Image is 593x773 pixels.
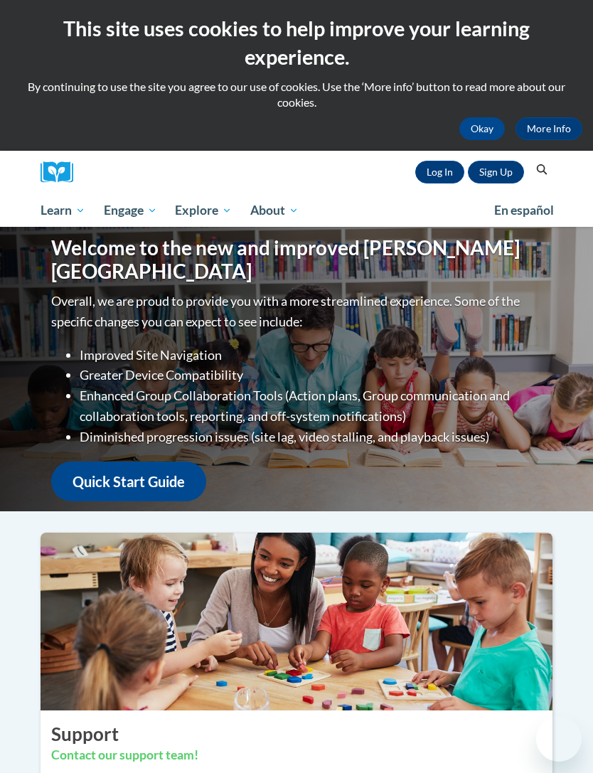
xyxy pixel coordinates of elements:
[31,194,95,227] a: Learn
[11,79,582,110] p: By continuing to use the site you agree to our use of cookies. Use the ‘More info’ button to read...
[459,117,505,140] button: Okay
[80,427,542,447] li: Diminished progression issues (site lag, video stalling, and playback issues)
[51,291,542,332] p: Overall, we are proud to provide you with a more streamlined experience. Some of the specific cha...
[51,236,542,284] h1: Welcome to the new and improved [PERSON_NAME][GEOGRAPHIC_DATA]
[250,202,299,219] span: About
[494,203,554,218] span: En español
[468,161,524,183] a: Register
[95,194,166,227] a: Engage
[51,462,206,502] a: Quick Start Guide
[80,365,542,385] li: Greater Device Compatibility
[415,161,464,183] a: Log In
[41,161,83,183] a: Cox Campus
[536,716,582,762] iframe: Button to launch messaging window
[41,161,83,183] img: Logo brand
[51,721,542,747] h2: Support
[80,345,542,366] li: Improved Site Navigation
[515,117,582,140] a: More Info
[175,202,232,219] span: Explore
[104,202,157,219] span: Engage
[11,14,582,72] h2: This site uses cookies to help improve your learning experience.
[241,194,308,227] a: About
[30,533,563,710] img: ...
[531,161,552,178] button: Search
[51,747,542,764] h3: Contact our support team!
[30,194,563,227] div: Main menu
[485,196,563,225] a: En español
[41,202,85,219] span: Learn
[166,194,241,227] a: Explore
[80,385,542,427] li: Enhanced Group Collaboration Tools (Action plans, Group communication and collaboration tools, re...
